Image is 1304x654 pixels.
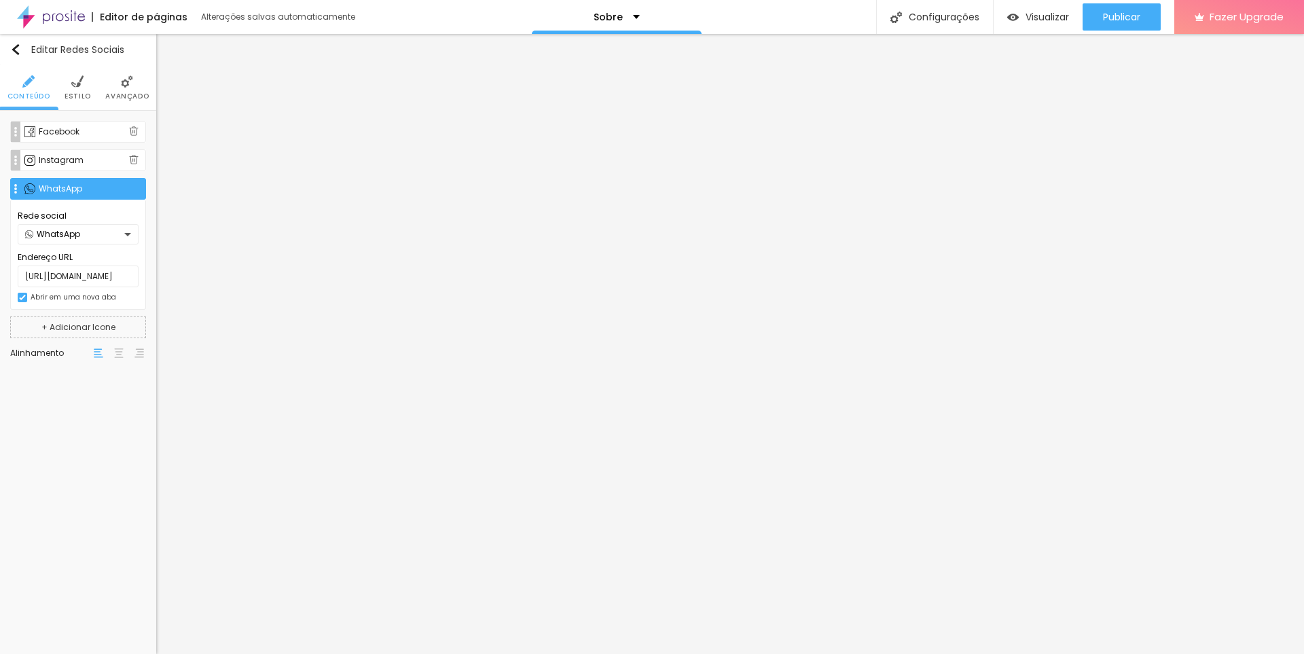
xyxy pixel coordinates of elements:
div: Abrir em uma nova aba [31,294,116,301]
button: Visualizar [994,3,1083,31]
img: WhatsApp [24,183,35,194]
img: Icone [19,294,26,301]
div: Alinhamento [10,349,92,357]
span: Estilo [65,93,91,100]
div: Instagram [39,156,129,164]
img: paragraph-center-align.svg [114,348,124,358]
img: Icone [71,75,84,88]
div: Editor de páginas [92,12,187,22]
img: view-1.svg [1007,12,1019,23]
img: Icone [11,184,20,194]
p: Sobre [594,12,623,22]
img: paragraph-right-align.svg [134,348,144,358]
span: Conteúdo [7,93,50,100]
img: Icone [11,127,20,137]
img: Instagram [24,155,35,166]
img: Icone [10,44,21,55]
span: Rede social [18,210,139,222]
div: WhatsApp [39,185,139,193]
img: Facebook [24,126,35,137]
img: Icone [129,155,139,164]
img: Icone [121,75,133,88]
iframe: Editor [156,34,1304,654]
button: Publicar [1083,3,1161,31]
img: paragraph-left-align.svg [94,348,103,358]
span: Publicar [1103,12,1140,22]
span: Fazer Upgrade [1210,11,1284,22]
img: WhatsApp [25,230,33,238]
label: Endereço URL [18,251,139,264]
img: Icone [129,126,139,136]
button: + Adicionar Icone [10,316,146,338]
div: Facebook [39,128,129,136]
img: Icone [11,156,20,165]
img: Icone [890,12,902,23]
span: Avançado [105,93,149,100]
img: Icone [22,75,35,88]
div: WhatsApp [25,230,124,238]
div: Alterações salvas automaticamente [201,13,357,21]
div: Editar Redes Sociais [10,44,124,55]
span: Visualizar [1026,12,1069,22]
